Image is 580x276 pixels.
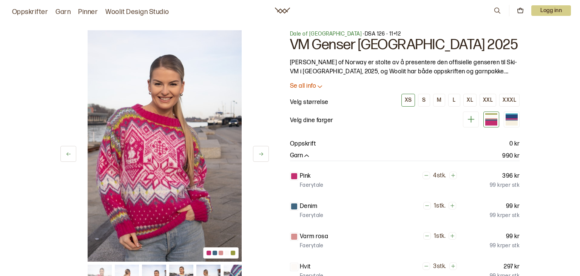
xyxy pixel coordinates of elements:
[506,202,520,211] p: 99 kr
[105,7,169,17] a: Woolit Design Studio
[290,31,362,37] a: Dale of [GEOGRAPHIC_DATA]
[290,82,316,90] p: Se all info
[502,172,520,181] p: 396 kr
[275,8,290,14] a: Woolit
[448,94,460,107] button: L
[437,97,441,104] div: M
[531,5,571,16] p: Logg inn
[290,38,520,52] h1: VM Genser [GEOGRAPHIC_DATA] 2025
[300,172,311,181] p: Pink
[504,112,520,127] div: Marine
[434,202,446,210] p: 1 stk.
[88,30,242,262] img: Bilde av oppskrift
[463,94,477,107] button: XL
[433,94,445,107] button: M
[531,5,571,16] button: User dropdown
[290,152,310,160] button: Garn
[56,7,71,17] a: Garn
[290,116,333,125] p: Velg dine farger
[433,263,446,271] p: 3 stk.
[300,242,324,250] p: Faerytale
[290,98,329,107] p: Velg størrelse
[300,212,324,219] p: Faerytale
[12,7,48,17] a: Oppskrifter
[418,94,430,107] button: S
[490,212,520,219] p: 99 kr per stk
[480,94,496,107] button: XXL
[401,94,415,107] button: XS
[290,58,520,76] p: [PERSON_NAME] of Norway er stolte av å presentere den offisielle genseren til Ski-VM i [GEOGRAPHI...
[453,97,455,104] div: L
[290,82,520,90] button: Se all info
[467,97,473,104] div: XL
[499,94,520,107] button: XXXL
[300,232,328,241] p: Varm rosa
[300,181,324,189] p: Faerytale
[290,140,316,149] p: Oppskrift
[502,152,520,161] p: 990 kr
[300,262,311,271] p: Hvit
[434,233,446,240] p: 1 stk.
[483,112,499,127] div: Rosa
[483,97,493,104] div: XXL
[433,172,446,180] p: 4 stk.
[490,242,520,250] p: 99 kr per stk
[290,30,520,38] p: - DSA 126 - 11+12
[506,232,520,241] p: 99 kr
[422,97,426,104] div: S
[503,97,516,104] div: XXXL
[490,181,520,189] p: 99 kr per stk
[405,97,412,104] div: XS
[78,7,98,17] a: Pinner
[300,202,317,211] p: Denim
[509,140,520,149] p: 0 kr
[504,262,520,271] p: 297 kr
